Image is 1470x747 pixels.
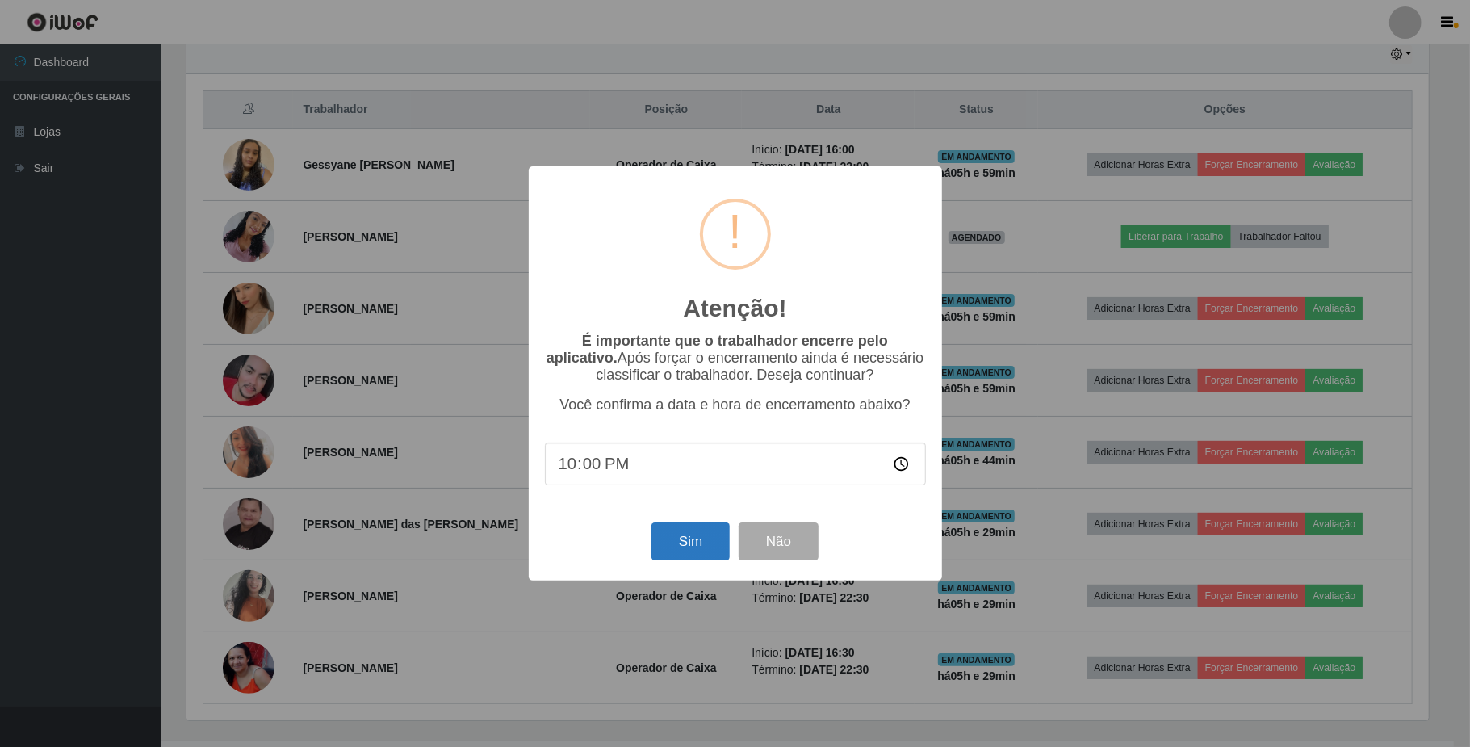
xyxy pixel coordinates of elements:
[545,397,926,413] p: Você confirma a data e hora de encerramento abaixo?
[683,294,786,323] h2: Atenção!
[545,333,926,384] p: Após forçar o encerramento ainda é necessário classificar o trabalhador. Deseja continuar?
[547,333,888,366] b: É importante que o trabalhador encerre pelo aplicativo.
[739,522,819,560] button: Não
[651,522,730,560] button: Sim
